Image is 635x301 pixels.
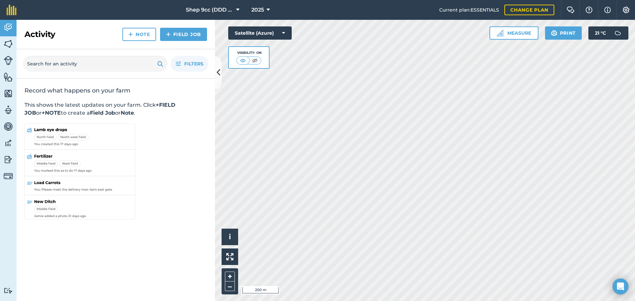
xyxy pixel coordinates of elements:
[4,22,13,32] img: svg+xml;base64,PD94bWwgdmVyc2lvbj0iMS4wIiBlbmNvZGluZz0idXRmLTgiPz4KPCEtLSBHZW5lcmF0b3I6IEFkb2JlIE...
[122,28,156,41] a: Note
[225,272,235,282] button: +
[236,50,262,56] div: Visibility: On
[23,56,167,72] input: Search for an activity
[225,282,235,291] button: –
[545,26,582,40] button: Print
[24,87,207,94] h2: Record what happens on your farm
[171,56,208,72] button: Filters
[4,56,13,65] img: svg+xml;base64,PD94bWwgdmVyc2lvbj0iMS4wIiBlbmNvZGluZz0idXRmLTgiPz4KPCEtLSBHZW5lcmF0b3I6IEFkb2JlIE...
[166,30,171,38] img: svg+xml;base64,PHN2ZyB4bWxucz0iaHR0cDovL3d3dy53My5vcmcvMjAwMC9zdmciIHdpZHRoPSIxNCIgaGVpZ2h0PSIyNC...
[184,60,203,67] span: Filters
[4,89,13,98] img: svg+xml;base64,PHN2ZyB4bWxucz0iaHR0cDovL3d3dy53My5vcmcvMjAwMC9zdmciIHdpZHRoPSI1NiIgaGVpZ2h0PSI2MC...
[226,253,233,260] img: Four arrows, one pointing top left, one top right, one bottom right and the last bottom left
[4,72,13,82] img: svg+xml;base64,PHN2ZyB4bWxucz0iaHR0cDovL3d3dy53My5vcmcvMjAwMC9zdmciIHdpZHRoPSI1NiIgaGVpZ2h0PSI2MC...
[4,171,13,181] img: svg+xml;base64,PD94bWwgdmVyc2lvbj0iMS4wIiBlbmNvZGluZz0idXRmLTgiPz4KPCEtLSBHZW5lcmF0b3I6IEFkb2JlIE...
[585,7,593,13] img: A question mark icon
[489,26,538,40] button: Measure
[228,26,292,40] button: Satellite (Azure)
[4,155,13,165] img: svg+xml;base64,PD94bWwgdmVyc2lvbj0iMS4wIiBlbmNvZGluZz0idXRmLTgiPz4KPCEtLSBHZW5lcmF0b3I6IEFkb2JlIE...
[4,138,13,148] img: svg+xml;base64,PD94bWwgdmVyc2lvbj0iMS4wIiBlbmNvZGluZz0idXRmLTgiPz4KPCEtLSBHZW5lcmF0b3I6IEFkb2JlIE...
[24,101,207,117] p: This shows the latest updates on your farm. Click or to create a or .
[611,26,624,40] img: svg+xml;base64,PD94bWwgdmVyc2lvbj0iMS4wIiBlbmNvZGluZz0idXRmLTgiPz4KPCEtLSBHZW5lcmF0b3I6IEFkb2JlIE...
[24,29,55,40] h2: Activity
[239,57,247,64] img: svg+xml;base64,PHN2ZyB4bWxucz0iaHR0cDovL3d3dy53My5vcmcvMjAwMC9zdmciIHdpZHRoPSI1MCIgaGVpZ2h0PSI0MC...
[551,29,557,37] img: svg+xml;base64,PHN2ZyB4bWxucz0iaHR0cDovL3d3dy53My5vcmcvMjAwMC9zdmciIHdpZHRoPSIxOSIgaGVpZ2h0PSIyNC...
[157,60,163,68] img: svg+xml;base64,PHN2ZyB4bWxucz0iaHR0cDovL3d3dy53My5vcmcvMjAwMC9zdmciIHdpZHRoPSIxOSIgaGVpZ2h0PSIyNC...
[222,229,238,245] button: i
[186,6,233,14] span: Shep 9cc (DDD Ventures)
[595,26,606,40] span: 21 ° C
[229,233,231,241] span: i
[251,57,259,64] img: svg+xml;base64,PHN2ZyB4bWxucz0iaHR0cDovL3d3dy53My5vcmcvMjAwMC9zdmciIHdpZHRoPSI1MCIgaGVpZ2h0PSI0MC...
[90,110,115,116] strong: Field Job
[251,6,264,14] span: 2025
[588,26,628,40] button: 21 °C
[42,110,61,116] strong: +NOTE
[7,5,17,15] img: fieldmargin Logo
[497,30,503,36] img: Ruler icon
[160,28,207,41] a: Field Job
[121,110,134,116] strong: Note
[567,7,574,13] img: Two speech bubbles overlapping with the left bubble in the forefront
[4,287,13,294] img: svg+xml;base64,PD94bWwgdmVyc2lvbj0iMS4wIiBlbmNvZGluZz0idXRmLTgiPz4KPCEtLSBHZW5lcmF0b3I6IEFkb2JlIE...
[4,39,13,49] img: svg+xml;base64,PHN2ZyB4bWxucz0iaHR0cDovL3d3dy53My5vcmcvMjAwMC9zdmciIHdpZHRoPSI1NiIgaGVpZ2h0PSI2MC...
[504,5,554,15] a: Change plan
[439,6,499,14] span: Current plan : ESSENTIALS
[604,6,611,14] img: svg+xml;base64,PHN2ZyB4bWxucz0iaHR0cDovL3d3dy53My5vcmcvMjAwMC9zdmciIHdpZHRoPSIxNyIgaGVpZ2h0PSIxNy...
[622,7,630,13] img: A cog icon
[128,30,133,38] img: svg+xml;base64,PHN2ZyB4bWxucz0iaHR0cDovL3d3dy53My5vcmcvMjAwMC9zdmciIHdpZHRoPSIxNCIgaGVpZ2h0PSIyNC...
[613,279,628,294] div: Open Intercom Messenger
[4,105,13,115] img: svg+xml;base64,PD94bWwgdmVyc2lvbj0iMS4wIiBlbmNvZGluZz0idXRmLTgiPz4KPCEtLSBHZW5lcmF0b3I6IEFkb2JlIE...
[4,122,13,132] img: svg+xml;base64,PD94bWwgdmVyc2lvbj0iMS4wIiBlbmNvZGluZz0idXRmLTgiPz4KPCEtLSBHZW5lcmF0b3I6IEFkb2JlIE...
